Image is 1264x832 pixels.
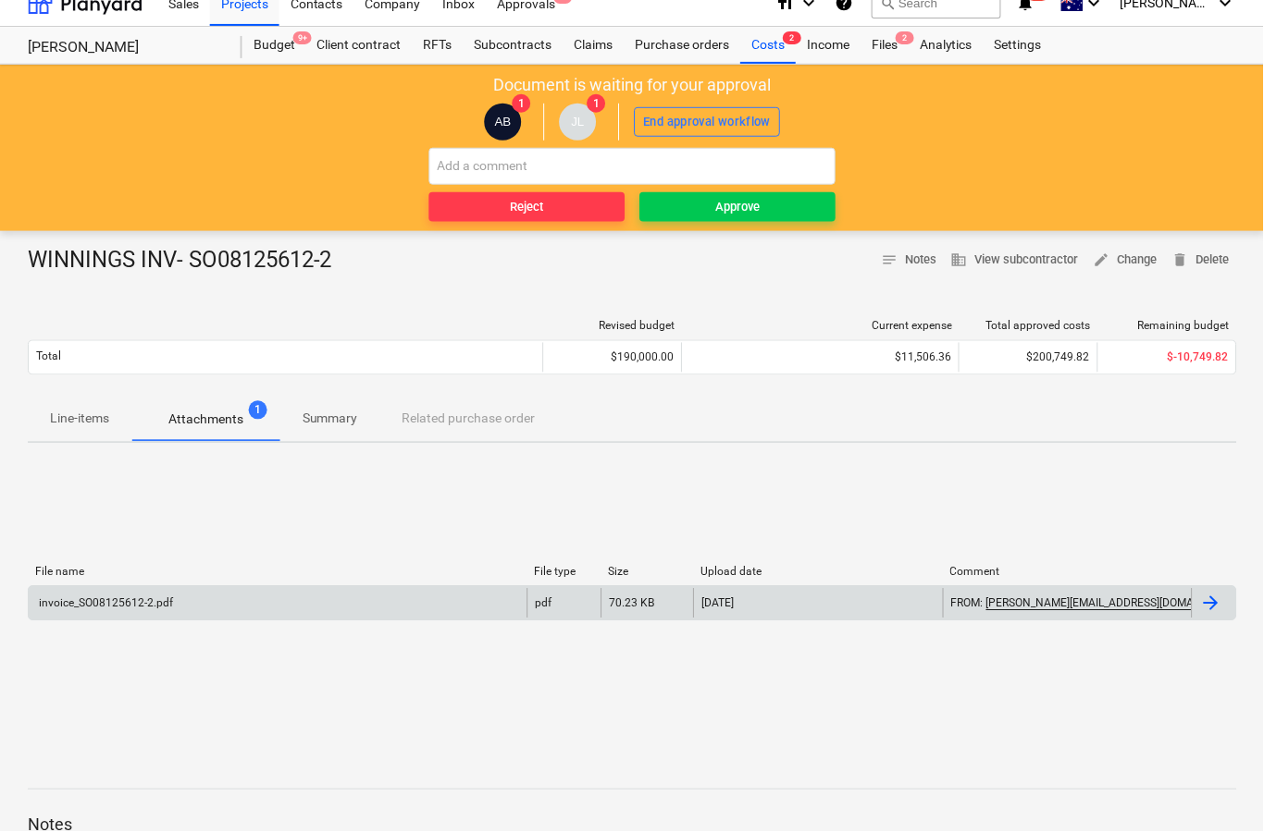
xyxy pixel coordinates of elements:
[874,246,945,275] button: Notes
[1095,250,1159,271] span: Change
[625,27,741,64] a: Purchase orders
[588,94,606,113] span: 1
[249,401,267,420] span: 1
[1107,320,1231,333] div: Remaining budget
[1173,250,1231,271] span: Delete
[464,27,564,64] a: Subcontracts
[716,197,761,218] div: Approve
[644,112,772,133] div: End approval workflow
[985,27,1054,64] a: Settings
[28,38,220,57] div: [PERSON_NAME]
[303,410,358,429] p: Summary
[36,349,61,365] p: Total
[35,566,520,579] div: File name
[494,74,772,96] p: Document is waiting for your approval
[511,197,544,218] div: Reject
[882,250,937,271] span: Notes
[640,192,836,222] button: Approve
[168,410,243,430] p: Attachments
[741,27,797,64] a: Costs2
[242,27,306,64] div: Budget
[50,410,109,429] p: Line-items
[535,566,594,579] div: File type
[861,27,910,64] a: Files2
[536,597,552,610] div: pdf
[1171,743,1264,832] iframe: Chat Widget
[784,31,802,44] span: 2
[741,27,797,64] div: Costs
[882,251,898,268] span: notes
[485,104,522,141] div: Alberto Berdera
[968,320,1092,333] div: Total approved costs
[609,566,687,579] div: Size
[690,351,952,364] div: $11,506.36
[543,343,682,373] div: $190,000.00
[861,27,910,64] div: Files
[513,94,531,113] span: 1
[242,27,306,64] a: Budget9+
[960,343,1098,373] div: $200,749.82
[910,27,985,64] a: Analytics
[1095,251,1111,268] span: edit
[572,115,585,128] span: JL
[897,31,915,44] span: 2
[551,320,675,333] div: Revised budget
[690,320,953,333] div: Current expense
[1087,246,1166,275] button: Change
[1166,246,1238,275] button: Delete
[36,597,173,610] div: invoice_SO08125612-2.pdf
[495,115,512,128] span: AB
[701,566,936,579] div: Upload date
[306,27,413,64] a: Client contract
[952,250,1080,271] span: View subcontractor
[429,192,626,222] button: Reject
[610,597,655,610] div: 70.23 KB
[702,597,735,610] div: [DATE]
[945,246,1087,275] button: View subcontractor
[564,27,625,64] a: Claims
[413,27,464,64] a: RFTs
[560,104,597,141] div: Joseph Licastro
[1169,351,1230,364] span: $-10,749.82
[952,251,969,268] span: business
[797,27,861,64] a: Income
[635,107,781,137] button: End approval workflow
[293,31,312,44] span: 9+
[28,246,347,275] div: WINNINGS INV- SO08125612-2
[951,566,1186,579] div: Comment
[429,148,836,185] input: Add a comment
[1173,251,1190,268] span: delete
